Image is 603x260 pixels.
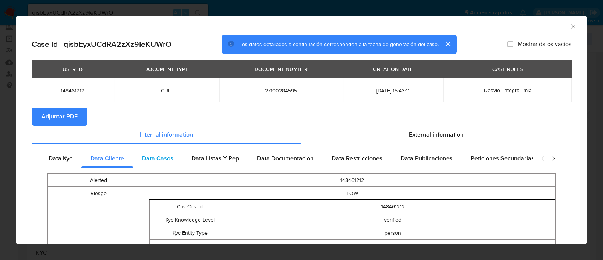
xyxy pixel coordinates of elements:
button: cerrar [439,35,457,53]
td: LOW [149,187,556,200]
span: Adjuntar PDF [41,108,78,125]
span: External information [409,130,464,139]
span: Data Kyc [49,154,72,163]
span: Data Cliente [90,154,124,163]
div: CREATION DATE [369,63,418,75]
span: Data Documentacion [257,154,314,163]
span: Mostrar datos vacíos [518,40,571,48]
span: CUIL [123,87,210,94]
span: Data Listas Y Pep [191,154,239,163]
div: closure-recommendation-modal [16,16,587,244]
span: Peticiones Secundarias [471,154,534,163]
td: Kyc Knowledge Level [150,213,231,226]
div: Detailed info [32,126,571,144]
div: CASE RULES [488,63,527,75]
span: Data Publicaciones [401,154,453,163]
span: 148461212 [41,87,105,94]
span: Internal information [140,130,193,139]
button: Adjuntar PDF [32,108,87,126]
td: Cus Cust Id [150,200,231,213]
td: 148461212 [149,174,556,187]
div: DOCUMENT TYPE [140,63,193,75]
td: Riesgo [48,187,149,200]
div: Detailed internal info [40,149,533,168]
span: 27190284595 [228,87,334,94]
td: person [231,226,555,240]
h2: Case Id - qisbEyxUCdRA2zXz9IeKUWrO [32,39,171,49]
button: Cerrar ventana [569,23,576,29]
span: Desvio_integral_mla [484,86,531,94]
span: Los datos detallados a continuación corresponden a la fecha de generación del caso. [239,40,439,48]
span: [DATE] 15:43:11 [352,87,435,94]
td: Kyc Entity Type [150,226,231,240]
div: USER ID [58,63,87,75]
td: Alerted [48,174,149,187]
span: Data Restricciones [332,154,383,163]
td: 148461212 [231,200,555,213]
span: Data Casos [142,154,173,163]
td: [PERSON_NAME] [PERSON_NAME] [231,240,555,253]
td: Name [150,240,231,253]
td: verified [231,213,555,226]
div: DOCUMENT NUMBER [250,63,312,75]
input: Mostrar datos vacíos [507,41,513,47]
